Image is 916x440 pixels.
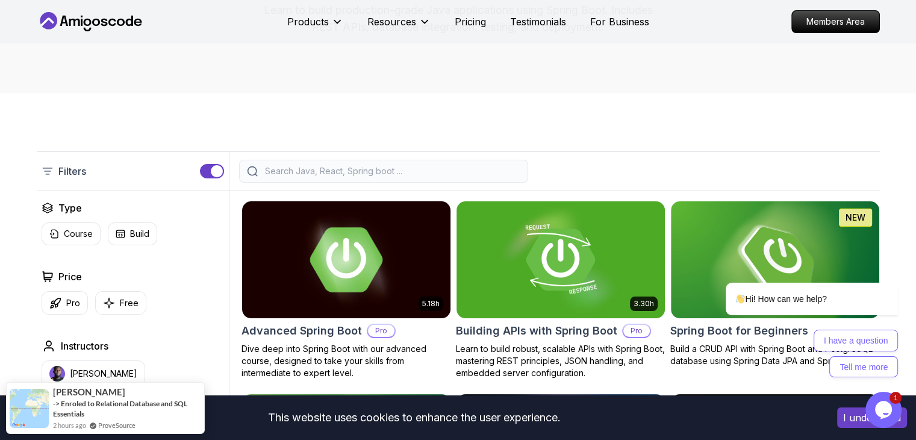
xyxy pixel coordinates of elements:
img: instructor img [49,366,65,382]
p: Filters [58,164,86,178]
h2: Instructors [61,339,108,353]
p: Pro [66,297,80,309]
a: Members Area [791,10,880,33]
p: Dive deep into Spring Boot with our advanced course, designed to take your skills from intermedia... [241,343,451,379]
div: This website uses cookies to enhance the user experience. [9,404,819,431]
button: Free [95,291,146,315]
p: Resources [367,14,416,29]
p: Build a CRUD API with Spring Boot and PostgreSQL database using Spring Data JPA and Spring AI [670,343,880,367]
a: Enroled to Relational Database and SQL Essentials [53,399,187,418]
img: Advanced Spring Boot card [237,198,455,321]
a: Pricing [455,14,486,29]
p: Free [120,297,139,309]
input: Search Java, React, Spring boot ... [263,165,520,177]
p: Pro [368,325,394,337]
button: Pro [42,291,88,315]
p: Members Area [792,11,879,33]
button: Resources [367,14,431,39]
img: Spring Boot for Beginners card [671,201,879,318]
h2: Spring Boot for Beginners [670,322,808,339]
a: Spring Boot for Beginners card1.67hNEWSpring Boot for BeginnersBuild a CRUD API with Spring Boot ... [670,201,880,367]
p: [PERSON_NAME] [70,368,137,380]
p: 3.30h [634,299,654,309]
h2: Price [58,269,82,284]
a: Testimonials [510,14,566,29]
p: Learn to build robust, scalable APIs with Spring Boot, mastering REST principles, JSON handling, ... [456,343,665,379]
h2: Advanced Spring Boot [241,322,362,339]
button: Course [42,222,101,245]
span: [PERSON_NAME] [53,387,125,397]
img: provesource social proof notification image [10,389,49,428]
h2: Building APIs with Spring Boot [456,322,617,339]
span: -> [53,399,60,408]
p: Products [287,14,329,29]
span: 2 hours ago [53,420,86,430]
iframe: chat widget [687,174,904,386]
p: Build [130,228,149,240]
a: ProveSource [98,420,136,430]
a: For Business [590,14,649,29]
button: instructor img[PERSON_NAME] [42,360,145,387]
button: Build [108,222,157,245]
img: Building APIs with Spring Boot card [456,201,665,318]
a: Building APIs with Spring Boot card3.30hBuilding APIs with Spring BootProLearn to build robust, s... [456,201,665,379]
iframe: chat widget [865,392,904,428]
h2: Type [58,201,82,215]
p: 5.18h [422,299,440,309]
button: Accept cookies [837,407,907,428]
a: Advanced Spring Boot card5.18hAdvanced Spring BootProDive deep into Spring Boot with our advanced... [241,201,451,379]
button: Products [287,14,343,39]
p: Course [64,228,93,240]
p: Pro [623,325,650,337]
